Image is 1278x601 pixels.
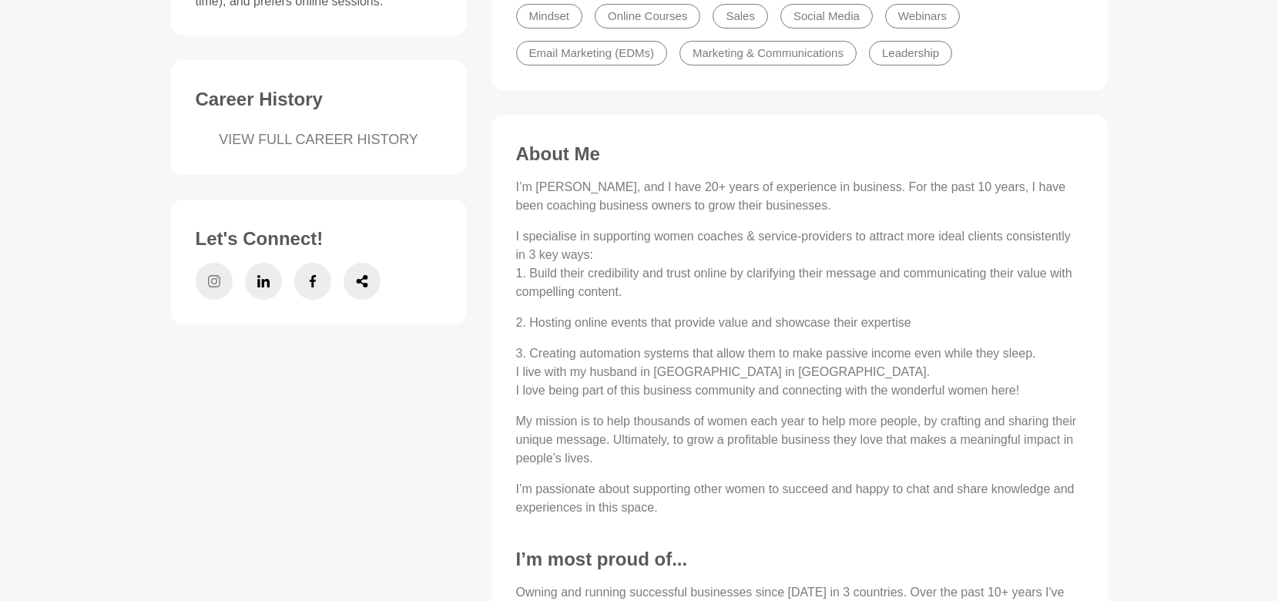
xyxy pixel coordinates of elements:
h3: I’m most proud of... [516,548,1083,571]
a: VIEW FULL CAREER HISTORY [196,129,442,150]
h3: Career History [196,88,442,111]
p: 3. Creating automation systems that allow them to make passive income even while they sleep. I li... [516,344,1083,400]
p: I’m [PERSON_NAME], and I have 20+ years of experience in business. For the past 10 years, I have ... [516,178,1083,215]
a: Instagram [196,263,233,300]
h3: Let's Connect! [196,227,442,250]
p: I’m passionate about supporting other women to succeed and happy to chat and share knowledge and ... [516,480,1083,517]
p: I specialise in supporting women coaches & service-providers to attract more ideal clients consis... [516,227,1083,301]
a: Facebook [294,263,331,300]
a: Share [344,263,381,300]
p: My mission is to help thousands of women each year to help more people, by crafting and sharing t... [516,412,1083,468]
a: LinkedIn [245,263,282,300]
p: 2. Hosting online events that provide value and showcase their expertise [516,314,1083,332]
h3: About Me [516,143,1083,166]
